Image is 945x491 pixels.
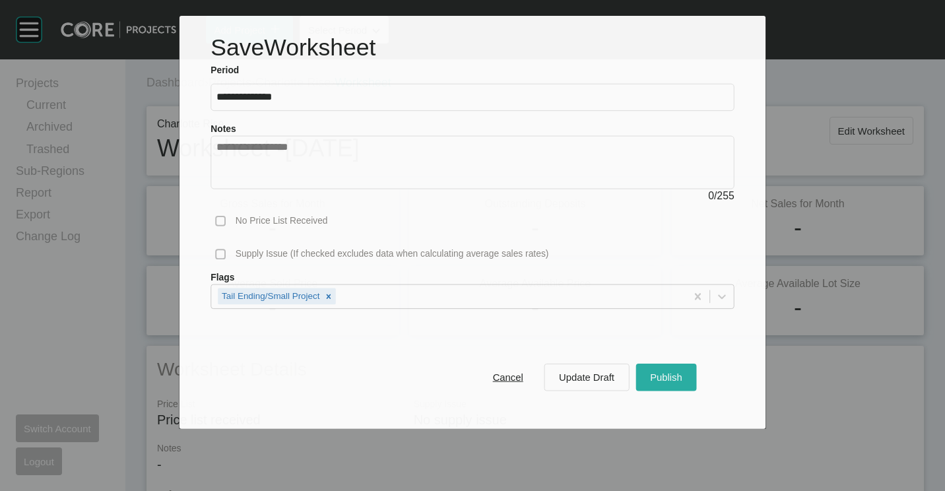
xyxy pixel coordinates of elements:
label: Period [211,64,734,77]
div: Tail Ending/Small Project [218,288,321,305]
p: No Price List Received [236,214,328,227]
button: Update Draft [544,364,629,391]
div: / 255 [211,189,734,204]
label: Flags [211,271,734,284]
button: Publish [635,364,696,391]
span: 0 [708,191,714,202]
h1: Save Worksheet [211,32,375,65]
p: Supply Issue (If checked excludes data when calculating average sales rates) [236,248,549,261]
button: Cancel [478,364,538,391]
span: Publish [650,372,682,383]
span: Update Draft [559,372,614,383]
label: Notes [211,123,236,134]
span: Cancel [493,372,523,383]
